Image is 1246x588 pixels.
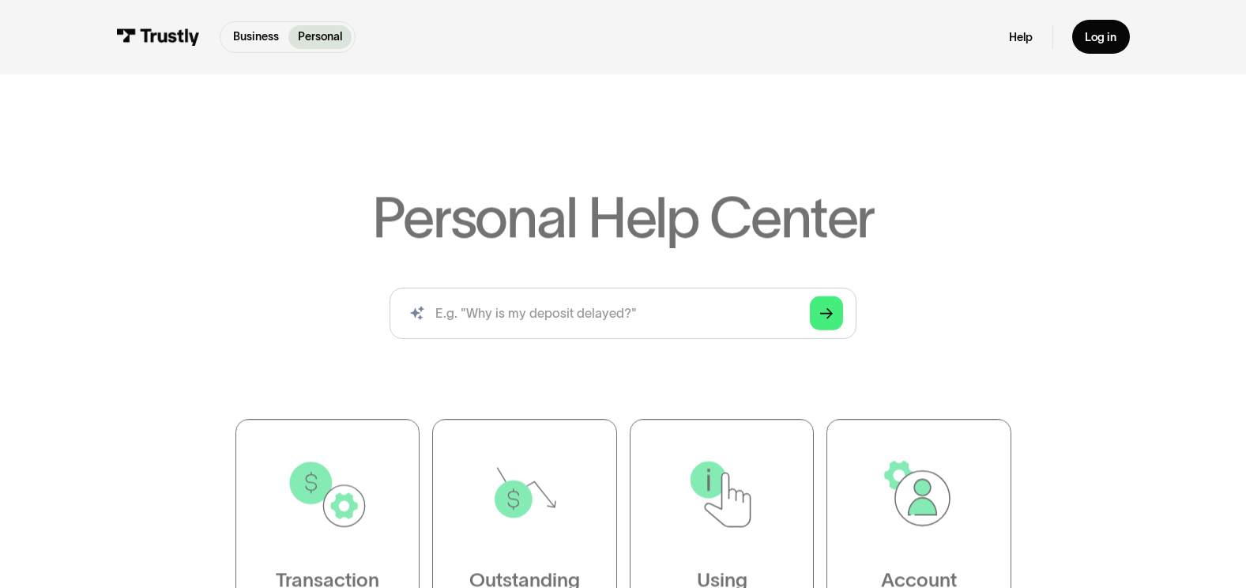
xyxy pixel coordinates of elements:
[298,28,342,45] p: Personal
[224,25,288,49] a: Business
[1072,20,1130,54] a: Log in
[1009,30,1033,45] a: Help
[390,288,856,339] input: search
[116,28,200,46] img: Trustly Logo
[390,288,856,339] form: Search
[372,190,874,246] h1: Personal Help Center
[233,28,279,45] p: Business
[288,25,352,49] a: Personal
[1085,30,1116,45] div: Log in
